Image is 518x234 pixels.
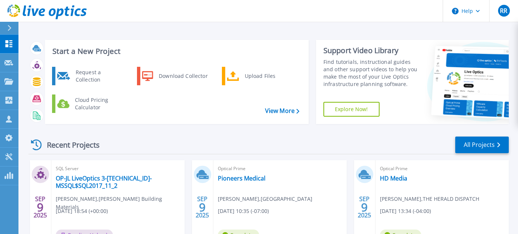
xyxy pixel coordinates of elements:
[380,195,479,203] span: [PERSON_NAME] , THE HERALD DISPATCH
[218,175,265,182] a: Pioneers Medical
[52,47,299,55] h3: Start a New Project
[218,207,269,215] span: [DATE] 10:35 (-07:00)
[222,67,298,85] a: Upload Files
[380,207,431,215] span: [DATE] 13:34 (-04:00)
[56,207,108,215] span: [DATE] 18:54 (+00:00)
[137,67,213,85] a: Download Collector
[218,165,342,173] span: Optical Prime
[357,194,371,221] div: SEP 2025
[72,69,126,83] div: Request a Collection
[218,195,312,203] span: [PERSON_NAME] , [GEOGRAPHIC_DATA]
[323,58,419,88] div: Find tutorials, instructional guides and other support videos to help you make the most of your L...
[56,175,180,189] a: OP-JL LiveOptics 3-[TECHNICAL_ID]-MSSQL$SQL2017_11_2
[33,194,47,221] div: SEP 2025
[199,204,206,210] span: 9
[71,96,126,111] div: Cloud Pricing Calculator
[52,94,128,113] a: Cloud Pricing Calculator
[56,165,180,173] span: SQL Server
[28,136,110,154] div: Recent Projects
[380,165,504,173] span: Optical Prime
[56,195,185,211] span: [PERSON_NAME] , [PERSON_NAME] Building Materials
[195,194,209,221] div: SEP 2025
[37,204,44,210] span: 9
[265,107,299,114] a: View More
[361,204,368,210] span: 9
[380,175,407,182] a: HD Media
[241,69,296,83] div: Upload Files
[323,46,419,55] div: Support Video Library
[155,69,211,83] div: Download Collector
[323,102,380,117] a: Explore Now!
[52,67,128,85] a: Request a Collection
[455,137,509,153] a: All Projects
[500,8,507,14] span: RR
